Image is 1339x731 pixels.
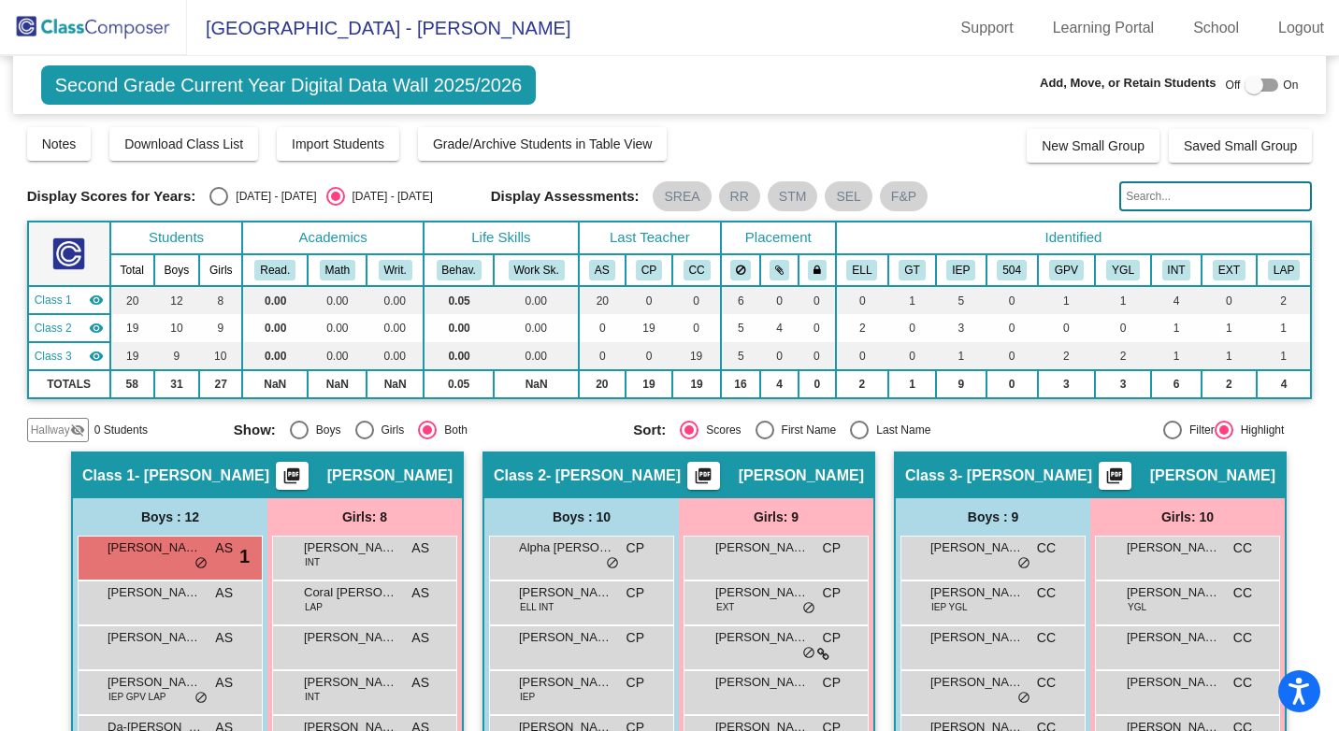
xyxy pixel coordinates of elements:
[626,538,644,558] span: CP
[936,314,986,342] td: 3
[254,260,295,280] button: Read.
[633,421,1018,439] mat-radio-group: Select an option
[194,691,208,706] span: do_not_disturb_alt
[896,498,1090,536] div: Boys : 9
[41,65,537,105] span: Second Grade Current Year Digital Data Wall 2025/2026
[411,583,429,603] span: AS
[308,314,367,342] td: 0.00
[760,254,799,286] th: Keep with students
[606,556,619,571] span: do_not_disturb_alt
[626,673,644,693] span: CP
[194,556,208,571] span: do_not_disturb_alt
[199,370,242,398] td: 27
[411,673,429,693] span: AS
[579,342,626,370] td: 0
[799,286,836,314] td: 0
[292,136,384,151] span: Import Students
[154,342,200,370] td: 9
[411,628,429,648] span: AS
[823,628,841,648] span: CP
[986,286,1038,314] td: 0
[715,628,809,647] span: [PERSON_NAME]
[626,628,644,648] span: CP
[367,314,423,342] td: 0.00
[715,538,809,557] span: [PERSON_NAME]
[267,498,462,536] div: Girls: 8
[1090,498,1285,536] div: Girls: 10
[721,222,836,254] th: Placement
[715,583,809,602] span: [PERSON_NAME]
[579,286,626,314] td: 20
[379,260,412,280] button: Writ.
[199,254,242,286] th: Girls
[234,422,276,438] span: Show:
[520,600,554,614] span: ELL INT
[1038,370,1096,398] td: 3
[1202,342,1257,370] td: 1
[28,370,110,398] td: TOTALS
[579,370,626,398] td: 20
[1017,691,1030,706] span: do_not_disturb_alt
[986,314,1038,342] td: 0
[35,320,72,337] span: Class 2
[520,690,535,704] span: IEP
[1038,254,1096,286] th: Good Parent Volunteer
[109,127,258,161] button: Download Class List
[424,370,495,398] td: 0.05
[110,342,154,370] td: 19
[1202,286,1257,314] td: 0
[1268,260,1300,280] button: LAP
[636,260,662,280] button: CP
[1184,138,1297,153] span: Saved Small Group
[836,254,889,286] th: English Language Learner
[94,422,148,438] span: 0 Students
[836,222,1312,254] th: Identified
[719,181,760,211] mat-chip: RR
[1038,314,1096,342] td: 0
[242,222,424,254] th: Academics
[1202,254,1257,286] th: Extrovert
[276,462,309,490] button: Print Students Details
[320,260,355,280] button: Math
[1257,254,1311,286] th: LAP
[626,314,673,342] td: 19
[437,260,482,280] button: Behav.
[309,422,341,438] div: Boys
[1037,673,1056,693] span: CC
[672,254,720,286] th: Christy Cooper
[936,254,986,286] th: Individualized Education Plan
[679,498,873,536] div: Girls: 9
[110,370,154,398] td: 58
[546,466,681,485] span: - [PERSON_NAME]
[1202,370,1257,398] td: 2
[1095,342,1151,370] td: 2
[35,292,72,308] span: Class 1
[799,342,836,370] td: 0
[888,286,936,314] td: 1
[760,342,799,370] td: 0
[633,422,666,438] span: Sort:
[424,222,579,254] th: Life Skills
[305,600,323,614] span: LAP
[424,342,495,370] td: 0.00
[108,628,201,647] span: [PERSON_NAME]
[684,260,711,280] button: CC
[721,370,760,398] td: 16
[209,187,432,206] mat-radio-group: Select an option
[715,673,809,692] span: [PERSON_NAME]
[228,188,316,205] div: [DATE] - [DATE]
[491,188,640,205] span: Display Assessments:
[242,314,308,342] td: 0.00
[374,422,405,438] div: Girls
[494,466,546,485] span: Class 2
[760,286,799,314] td: 0
[304,538,397,557] span: [PERSON_NAME]
[1257,342,1311,370] td: 1
[154,254,200,286] th: Boys
[802,601,815,616] span: do_not_disturb_alt
[509,260,565,280] button: Work Sk.
[89,349,104,364] mat-icon: visibility
[35,348,72,365] span: Class 3
[1095,286,1151,314] td: 1
[154,286,200,314] td: 12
